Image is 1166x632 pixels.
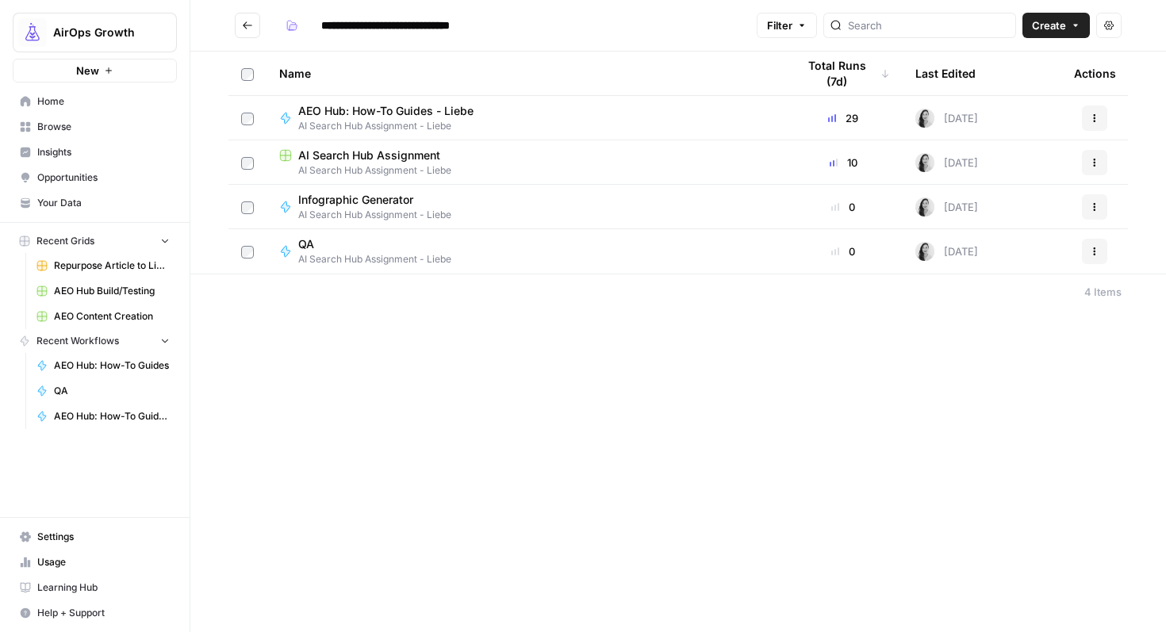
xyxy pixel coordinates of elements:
span: Recent Workflows [36,334,119,348]
a: AEO Hub: How-To Guides - Liebe [29,404,177,429]
div: [DATE] [915,197,978,216]
button: Create [1022,13,1090,38]
div: [DATE] [915,109,978,128]
a: AEO Hub Build/Testing [29,278,177,304]
img: 1ll1wdvmk2r7vv79rehgji1hd52l [915,197,934,216]
span: Home [37,94,170,109]
a: Opportunities [13,165,177,190]
button: Filter [757,13,817,38]
a: QA [29,378,177,404]
span: Settings [37,530,170,544]
div: 4 Items [1084,284,1122,300]
a: Infographic GeneratorAI Search Hub Assignment - Liebe [279,192,771,222]
a: AEO Hub: How-To Guides - LiebeAI Search Hub Assignment - Liebe [279,103,771,133]
span: AI Search Hub Assignment - Liebe [279,163,771,178]
span: Insights [37,145,170,159]
div: 0 [796,199,890,215]
span: AI Search Hub Assignment - Liebe [298,119,486,133]
a: AEO Content Creation [29,304,177,329]
a: AEO Hub: How-To Guides [29,353,177,378]
a: Home [13,89,177,114]
span: AEO Content Creation [54,309,170,324]
img: 1ll1wdvmk2r7vv79rehgji1hd52l [915,109,934,128]
a: Settings [13,524,177,550]
div: [DATE] [915,242,978,261]
div: 0 [796,243,890,259]
a: Repurpose Article to Linkedin 🟡 [29,253,177,278]
a: Usage [13,550,177,575]
span: AEO Hub: How-To Guides - Liebe [298,103,474,119]
span: Recent Grids [36,234,94,248]
button: Help + Support [13,600,177,626]
a: AI Search Hub AssignmentAI Search Hub Assignment - Liebe [279,147,771,178]
span: Opportunities [37,170,170,185]
span: Your Data [37,196,170,210]
a: Learning Hub [13,575,177,600]
span: Usage [37,555,170,569]
span: Browse [37,120,170,134]
div: Actions [1074,52,1116,95]
span: Learning Hub [37,580,170,595]
div: 10 [796,155,890,170]
span: Create [1032,17,1066,33]
button: Recent Workflows [13,329,177,353]
img: AirOps Growth Logo [18,18,47,47]
div: Name [279,52,771,95]
img: 1ll1wdvmk2r7vv79rehgji1hd52l [915,153,934,172]
a: QAAI Search Hub Assignment - Liebe [279,236,771,266]
button: Go back [235,13,260,38]
span: AEO Hub Build/Testing [54,284,170,298]
span: AEO Hub: How-To Guides [54,358,170,373]
button: Recent Grids [13,229,177,253]
span: Help + Support [37,606,170,620]
a: Insights [13,140,177,165]
span: AI Search Hub Assignment [298,147,440,163]
span: New [76,63,99,79]
input: Search [848,17,1009,33]
a: Your Data [13,190,177,216]
button: Workspace: AirOps Growth [13,13,177,52]
div: [DATE] [915,153,978,172]
span: AI Search Hub Assignment - Liebe [298,252,451,266]
span: AEO Hub: How-To Guides - Liebe [54,409,170,423]
span: Infographic Generator [298,192,439,208]
span: QA [298,236,439,252]
span: Repurpose Article to Linkedin 🟡 [54,259,170,273]
span: AirOps Growth [53,25,149,40]
span: Filter [767,17,792,33]
div: Last Edited [915,52,976,95]
span: AI Search Hub Assignment - Liebe [298,208,451,222]
button: New [13,59,177,82]
img: 1ll1wdvmk2r7vv79rehgji1hd52l [915,242,934,261]
div: Total Runs (7d) [796,52,890,95]
span: QA [54,384,170,398]
a: Browse [13,114,177,140]
div: 29 [796,110,890,126]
